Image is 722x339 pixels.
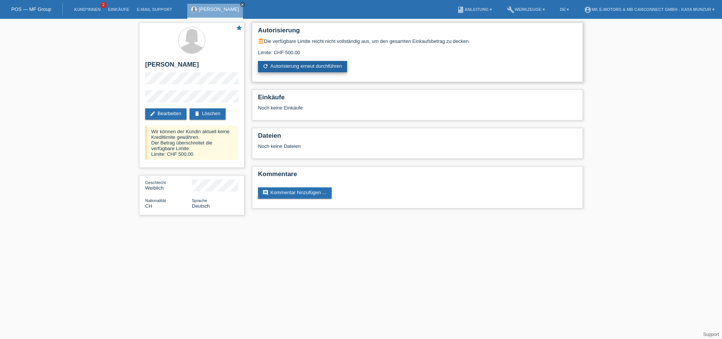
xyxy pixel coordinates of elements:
a: bookAnleitung ▾ [453,7,496,12]
i: build [507,6,514,14]
a: account_circleMK E-MOTORS & MB CarConnect GmbH - Kaya Munzur ▾ [580,7,718,12]
a: close [240,2,245,7]
a: buildWerkzeuge ▾ [503,7,549,12]
i: close [241,3,244,6]
a: [PERSON_NAME] [199,6,239,12]
span: Sprache [192,198,207,203]
i: comment [262,190,268,196]
span: 2 [100,2,106,8]
h2: Einkäufe [258,94,577,105]
a: editBearbeiten [145,108,187,120]
a: commentKommentar hinzufügen ... [258,187,332,199]
div: Weiblich [145,179,192,191]
span: Deutsch [192,203,210,209]
a: Einkäufe [104,7,133,12]
a: deleteLöschen [190,108,226,120]
h2: Autorisierung [258,27,577,38]
a: star [236,24,243,32]
i: book [457,6,464,14]
span: Geschlecht [145,180,166,185]
h2: [PERSON_NAME] [145,61,238,72]
a: E-Mail Support [133,7,176,12]
a: Support [703,332,719,337]
span: Nationalität [145,198,166,203]
a: POS — MF Group [11,6,51,12]
div: Die verfügbare Limite reicht nicht vollständig aus, um den gesamten Einkaufsbetrag zu decken. [258,38,577,44]
div: Wir können der Kundin aktuell keine Kreditlimite gewähren. Der Betrag überschreitet die verfügbar... [145,126,238,160]
div: Noch keine Einkäufe [258,105,577,116]
i: account_circle [584,6,592,14]
i: star [236,24,243,31]
h2: Kommentare [258,170,577,182]
i: account_balance [258,38,264,44]
a: refreshAutorisierung erneut durchführen [258,61,347,72]
i: edit [150,111,156,117]
a: DE ▾ [556,7,573,12]
div: Limite: CHF 500.00 [258,44,577,55]
div: Noch keine Dateien [258,143,488,149]
h2: Dateien [258,132,577,143]
i: refresh [262,63,268,69]
i: delete [194,111,200,117]
span: Schweiz [145,203,152,209]
a: Kund*innen [70,7,104,12]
